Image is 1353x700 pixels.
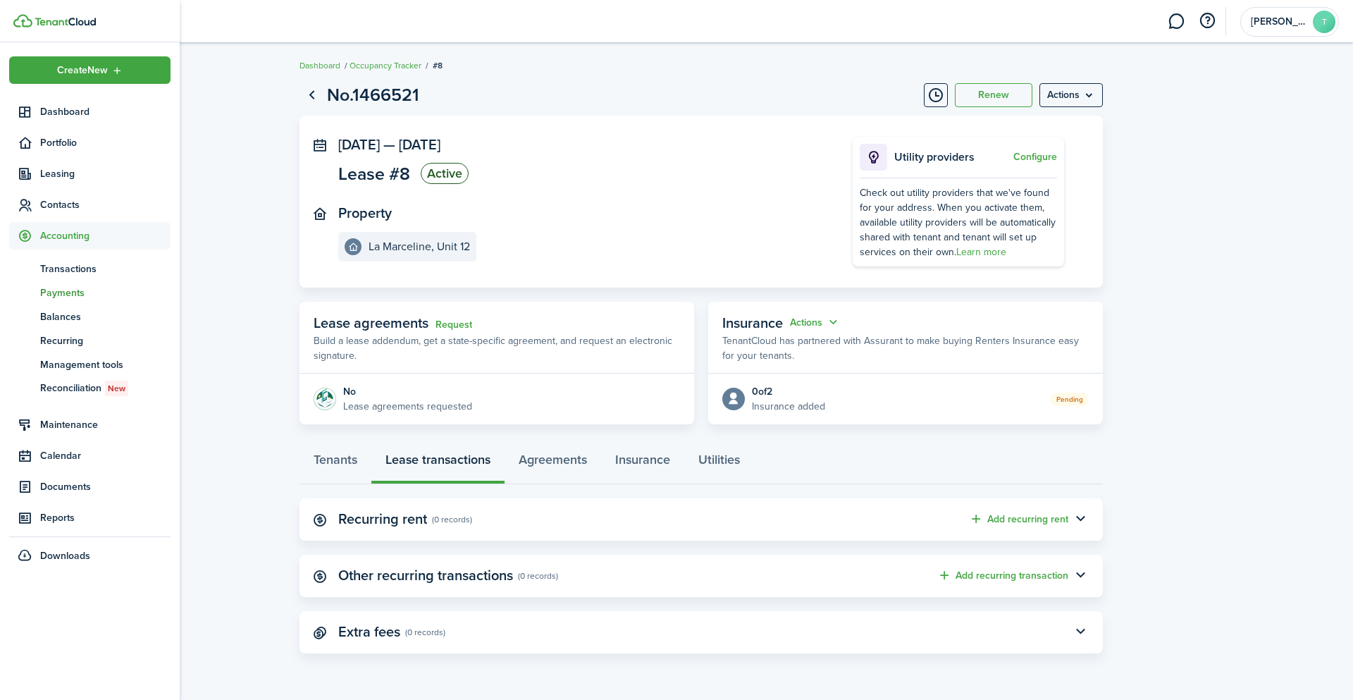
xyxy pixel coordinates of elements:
a: Utilities [684,442,754,484]
a: Agreements [505,442,601,484]
span: Tiffany [1251,17,1307,27]
a: Dashboard [9,98,171,125]
a: Dashboard [299,59,340,72]
span: — [383,134,395,155]
button: Renew [955,83,1032,107]
avatar-text: T [1313,11,1335,33]
status: Active [421,163,469,184]
div: No [343,384,472,399]
span: Dashboard [40,104,171,119]
button: Configure [1013,152,1057,163]
span: Leasing [40,166,171,181]
span: Create New [57,66,108,75]
span: Downloads [40,548,90,563]
span: Recurring [40,333,171,348]
panel-main-title: Property [338,205,392,221]
span: Reports [40,510,171,525]
h1: No.1466521 [327,82,419,109]
span: Portfolio [40,135,171,150]
panel-main-subtitle: (0 records) [432,513,472,526]
div: 0 of 2 [752,384,825,399]
a: Payments [9,281,171,305]
a: Learn more [956,245,1006,259]
a: Go back [299,83,323,107]
a: Insurance [601,442,684,484]
p: Insurance added [752,399,825,414]
button: Open menu [1039,83,1103,107]
a: Messaging [1163,4,1190,39]
button: Toggle accordion [1068,620,1092,644]
panel-main-subtitle: (0 records) [518,570,558,582]
p: Build a lease addendum, get a state-specific agreement, and request an electronic signature. [314,333,680,363]
span: Payments [40,285,171,300]
span: Transactions [40,262,171,276]
img: TenantCloud [35,18,96,26]
a: Request [435,319,472,331]
span: Maintenance [40,417,171,432]
button: Open menu [790,314,841,331]
img: Agreement e-sign [314,388,336,410]
a: Tenants [299,442,371,484]
p: Lease agreements requested [343,399,472,414]
span: [DATE] [338,134,380,155]
button: Open resource center [1195,9,1219,33]
img: TenantCloud [13,14,32,27]
div: Check out utility providers that we've found for your address. When you activate them, available ... [860,185,1057,259]
p: TenantCloud has partnered with Assurant to make buying Renters Insurance easy for your tenants. [722,333,1089,363]
a: Occupancy Tracker [350,59,421,72]
button: Add recurring rent [969,511,1068,527]
span: New [108,382,125,395]
button: Actions [790,314,841,331]
a: Balances [9,305,171,328]
span: Contacts [40,197,171,212]
span: Documents [40,479,171,494]
button: Toggle accordion [1068,564,1092,588]
span: Accounting [40,228,171,243]
span: Lease agreements [314,312,428,333]
a: Management tools [9,352,171,376]
button: Toggle accordion [1068,508,1092,532]
button: Add recurring transaction [937,567,1068,584]
p: Utility providers [894,149,1010,166]
menu-btn: Actions [1039,83,1103,107]
panel-main-title: Recurring rent [338,511,427,527]
span: Reconciliation [40,381,171,396]
span: [DATE] [399,134,440,155]
e-details-info-title: La Marceline, Unit 12 [369,240,470,253]
a: Recurring [9,328,171,352]
span: #8 [433,59,443,72]
span: Lease #8 [338,165,410,183]
panel-main-title: Extra fees [338,624,400,640]
a: ReconciliationNew [9,376,171,400]
a: Transactions [9,257,171,281]
span: Insurance [722,312,783,333]
span: Calendar [40,448,171,463]
span: Management tools [40,357,171,372]
a: Reports [9,504,171,532]
span: Balances [40,309,171,324]
panel-main-title: Other recurring transactions [338,567,513,584]
button: Timeline [924,83,948,107]
panel-main-subtitle: (0 records) [405,626,445,639]
button: Open menu [9,56,171,84]
status: Pending [1051,393,1089,406]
